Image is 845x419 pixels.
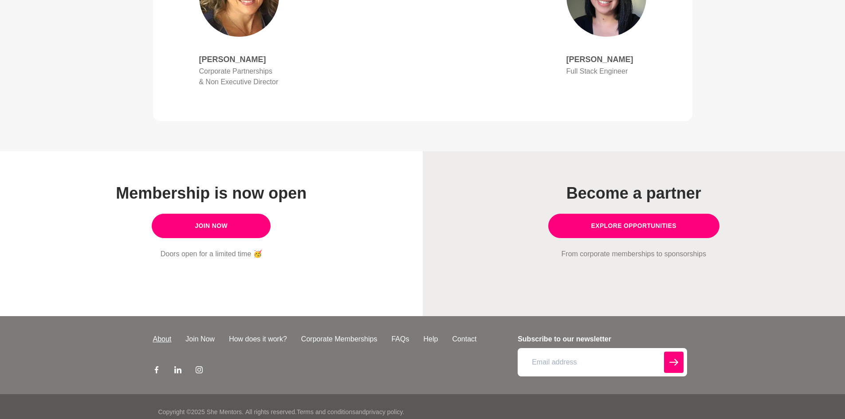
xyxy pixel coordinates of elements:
a: Explore opportunities [548,214,720,238]
p: Full Stack Engineer [566,66,646,77]
a: Join Now [152,214,271,238]
p: From corporate memberships to sponsorships [478,249,790,259]
a: Help [416,334,445,345]
h4: [PERSON_NAME] [199,55,279,65]
h1: Membership is now open [55,183,367,203]
a: About [146,334,179,345]
a: Facebook [153,366,160,376]
a: FAQs [384,334,416,345]
p: Copyright © 2025 She Mentors . [158,407,244,417]
a: Corporate Memberships [294,334,385,345]
p: Corporate Partnerships & Non Executive Director [199,66,279,87]
h4: [PERSON_NAME] [566,55,646,65]
h1: Become a partner [478,183,790,203]
a: Contact [445,334,483,345]
h4: Subscribe to our newsletter [518,334,687,345]
a: How does it work? [222,334,294,345]
a: LinkedIn [174,366,181,376]
a: Terms and conditions [297,408,355,415]
p: All rights reserved. and . [245,407,404,417]
p: Doors open for a limited time 🥳 [55,249,367,259]
a: Instagram [196,366,203,376]
a: Join Now [178,334,222,345]
a: privacy policy [366,408,403,415]
input: Email address [518,348,687,376]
